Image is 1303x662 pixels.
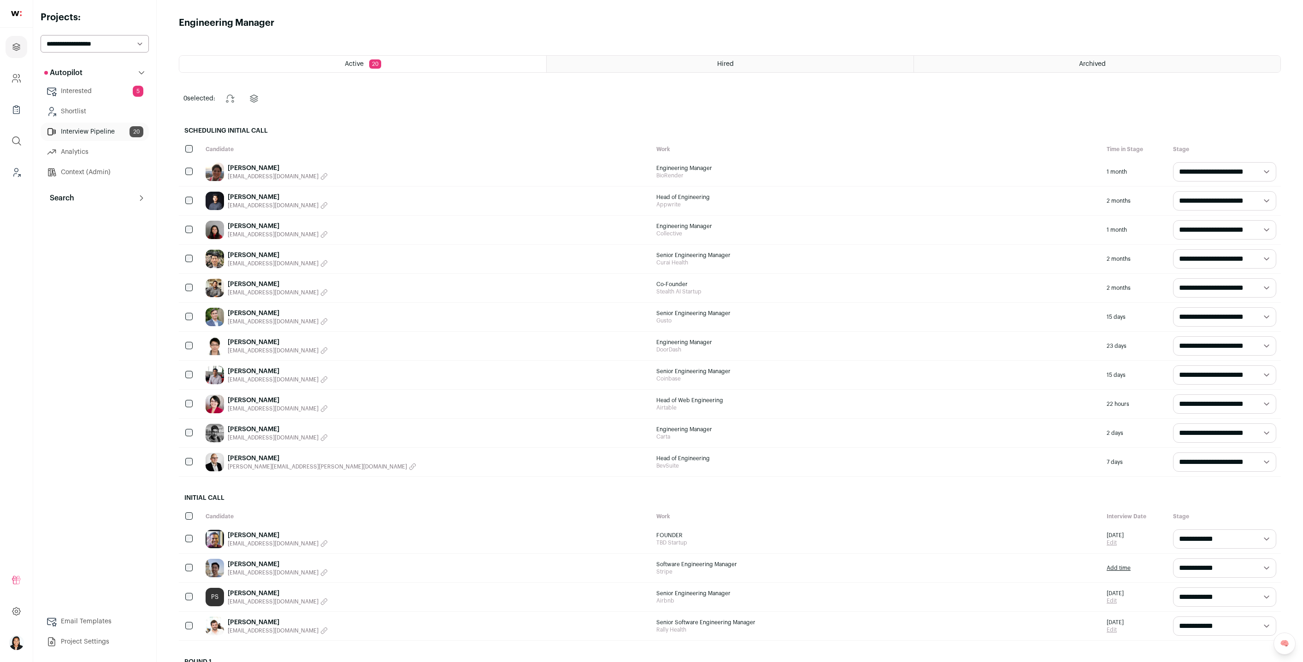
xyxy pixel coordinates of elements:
[41,143,149,161] a: Analytics
[219,88,241,110] button: Change stage
[206,221,224,239] img: cb5c93cc6cecabb75389039cb1ca5c6804515663f48a0c1592b4aedbff7a6cb1
[206,559,224,577] img: 4dec5d20bfadbecbc3f22398dd4c6be940e3d0cf4fc4a15e4329b59a2f8fe882
[6,161,27,183] a: Leads (Backoffice)
[41,11,149,24] h2: Projects:
[656,317,1098,324] span: Gusto
[228,454,416,463] a: [PERSON_NAME]
[656,539,1098,546] span: TBD Startup
[228,405,318,412] span: [EMAIL_ADDRESS][DOMAIN_NAME]
[1102,508,1168,525] div: Interview Date
[1107,532,1124,539] span: [DATE]
[228,318,328,325] button: [EMAIL_ADDRESS][DOMAIN_NAME]
[228,627,328,634] button: [EMAIL_ADDRESS][DOMAIN_NAME]
[1102,274,1168,302] div: 2 months
[228,193,328,202] a: [PERSON_NAME]
[652,508,1103,525] div: Work
[652,141,1103,158] div: Work
[228,347,328,354] button: [EMAIL_ADDRESS][DOMAIN_NAME]
[228,164,328,173] a: [PERSON_NAME]
[656,626,1098,633] span: Rally Health
[206,163,224,181] img: 567ae1eb1b2fea7d6f9f982bbd4326d2c69ecc7a902d1ecf77241becf3358468
[206,192,224,210] img: 91a99fa90632fe518b1fd0eadfc2a33d240d7ecb536e0440a220decadf2152c7.jpg
[228,618,328,627] a: [PERSON_NAME]
[1168,508,1281,525] div: Stage
[206,308,224,326] img: 16b007f326ecffbc8ffc3f01f35c4afa36dc7e1b382f79ad110b5c6d297e12c5.jpg
[41,123,149,141] a: Interview Pipeline20
[717,61,734,67] span: Hired
[130,126,143,137] span: 20
[228,463,416,470] button: [PERSON_NAME][EMAIL_ADDRESS][PERSON_NAME][DOMAIN_NAME]
[1102,158,1168,186] div: 1 month
[547,56,913,72] a: Hired
[9,635,24,650] img: 13709957-medium_jpg
[228,280,328,289] a: [PERSON_NAME]
[1107,597,1124,604] a: Edit
[41,82,149,100] a: Interested5
[228,396,328,405] a: [PERSON_NAME]
[1107,626,1124,633] a: Edit
[656,164,1098,172] span: Engineering Manager
[228,318,318,325] span: [EMAIL_ADDRESS][DOMAIN_NAME]
[228,376,328,383] button: [EMAIL_ADDRESS][DOMAIN_NAME]
[228,173,328,180] button: [EMAIL_ADDRESS][DOMAIN_NAME]
[1102,187,1168,215] div: 2 months
[206,337,224,355] img: 67e63c6958932ab9024468f2f761163866faf07d6b1bb4f10c3e841dc967eac5
[1102,141,1168,158] div: Time in Stage
[11,11,22,16] img: wellfound-shorthand-0d5821cbd27db2630d0214b213865d53afaa358527fdda9d0ea32b1df1b89c2c.svg
[914,56,1280,72] a: Archived
[183,94,215,103] span: selected:
[1107,590,1124,597] span: [DATE]
[656,310,1098,317] span: Senior Engineering Manager
[201,141,652,158] div: Candidate
[9,635,24,650] button: Open dropdown
[656,568,1098,575] span: Stripe
[656,455,1098,462] span: Head of Engineering
[179,488,1281,508] h2: Initial Call
[206,530,224,548] img: 4cf3cc983e026ce2d15c880c32ae0947250d07df376c21b4d218563ea4771296
[206,617,224,635] img: 6837a8bdb9f31e65eed4f20bf601ccbe292b6a36231c6332bdd1f2b9261192c7
[345,61,364,67] span: Active
[228,251,328,260] a: [PERSON_NAME]
[656,532,1098,539] span: FOUNDER
[228,202,318,209] span: [EMAIL_ADDRESS][DOMAIN_NAME]
[656,397,1098,404] span: Head of Web Engineering
[41,64,149,82] button: Autopilot
[6,99,27,121] a: Company Lists
[228,260,318,267] span: [EMAIL_ADDRESS][DOMAIN_NAME]
[228,289,318,296] span: [EMAIL_ADDRESS][DOMAIN_NAME]
[228,425,328,434] a: [PERSON_NAME]
[228,309,328,318] a: [PERSON_NAME]
[656,426,1098,433] span: Engineering Manager
[228,231,318,238] span: [EMAIL_ADDRESS][DOMAIN_NAME]
[1079,61,1106,67] span: Archived
[1102,216,1168,244] div: 1 month
[228,405,328,412] button: [EMAIL_ADDRESS][DOMAIN_NAME]
[1107,539,1124,546] a: Edit
[656,223,1098,230] span: Engineering Manager
[656,281,1098,288] span: Co-Founder
[206,395,224,413] img: 2180cdc42542252ec616b4fc59427cbda6fef27e97d5513980f6894eb07cbaf8
[656,597,1098,604] span: Airbnb
[228,598,328,605] button: [EMAIL_ADDRESS][DOMAIN_NAME]
[656,230,1098,237] span: Collective
[1102,361,1168,389] div: 15 days
[228,598,318,605] span: [EMAIL_ADDRESS][DOMAIN_NAME]
[1102,419,1168,447] div: 2 days
[656,259,1098,266] span: Curai Health
[228,434,318,441] span: [EMAIL_ADDRESS][DOMAIN_NAME]
[228,531,328,540] a: [PERSON_NAME]
[228,589,328,598] a: [PERSON_NAME]
[6,67,27,89] a: Company and ATS Settings
[656,404,1098,411] span: Airtable
[1102,303,1168,331] div: 15 days
[206,366,224,384] img: 3f35b8deeece3b0dde4bb9f3b33a95e92306fbbdc54586127a851031fa525d39.jpg
[206,588,224,606] a: PS
[1168,141,1281,158] div: Stage
[656,288,1098,295] span: Stealth AI Startup
[656,339,1098,346] span: Engineering Manager
[228,463,407,470] span: [PERSON_NAME][EMAIL_ADDRESS][PERSON_NAME][DOMAIN_NAME]
[206,279,224,297] img: 0b76d351e5d81bc8943a9d9e84122776855d2ac4b828b473fefc920fa087b78c
[228,231,328,238] button: [EMAIL_ADDRESS][DOMAIN_NAME]
[656,172,1098,179] span: BioRender
[228,434,328,441] button: [EMAIL_ADDRESS][DOMAIN_NAME]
